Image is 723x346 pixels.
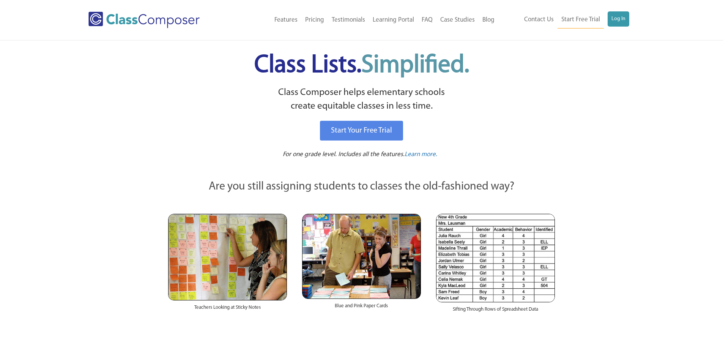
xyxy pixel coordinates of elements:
a: Features [271,12,301,28]
span: Simplified. [361,53,469,78]
nav: Header Menu [231,12,498,28]
span: Class Lists. [254,53,469,78]
a: Start Free Trial [558,11,604,28]
div: Teachers Looking at Sticky Notes [168,300,287,319]
a: Testimonials [328,12,369,28]
div: Blue and Pink Paper Cards [302,299,421,317]
a: FAQ [418,12,436,28]
span: Start Your Free Trial [331,127,392,134]
img: Class Composer [88,12,200,28]
span: Learn more. [405,151,437,158]
nav: Header Menu [498,11,629,28]
a: Learning Portal [369,12,418,28]
img: spreadsheets [436,214,555,302]
a: Log In [608,11,629,27]
img: Teachers Looking at Sticky Notes [168,214,287,300]
div: Sifting Through Rows of Spreadsheet Data [436,302,555,321]
img: Blue and Pink Paper Cards [302,214,421,299]
a: Blog [479,12,498,28]
p: Class Composer helps elementary schools create equitable classes in less time. [167,86,556,114]
a: Start Your Free Trial [320,121,403,141]
a: Learn more. [405,150,437,160]
a: Case Studies [436,12,479,28]
span: For one grade level. Includes all the features. [283,151,405,158]
p: Are you still assigning students to classes the old-fashioned way? [168,179,555,195]
a: Pricing [301,12,328,28]
a: Contact Us [520,11,558,28]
